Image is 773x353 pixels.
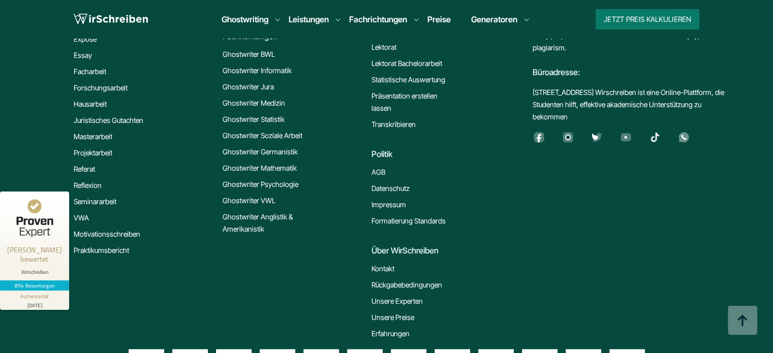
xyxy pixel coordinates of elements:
a: Seminararbeit [74,196,116,208]
a: Hausarbeit [74,98,107,110]
a: Unsere Preise [372,311,414,324]
a: Unsere Experten [372,295,423,307]
a: Transkribieren [372,118,416,131]
a: AGB [372,166,385,178]
a: Forschungsarbeit [74,82,128,94]
a: Erfahrungen [372,328,410,340]
a: Lektorat Bachelorarbeit [372,57,442,70]
a: Leistungen [289,13,329,25]
img: button top [727,306,758,336]
a: Ghostwriter Statistik [223,113,285,125]
a: Ghostwriter Medizin [223,97,285,109]
a: Reflexion [74,179,102,191]
img: instagram [562,131,574,143]
a: Exposé [74,33,97,45]
a: Generatoren [471,13,517,25]
a: Ghostwriter Anglistik & Amerikanistik [223,211,304,235]
img: twitter [591,131,603,143]
a: Masterarbeit [74,131,112,143]
a: Präsentation erstellen lassen [372,90,453,114]
a: Referat [74,163,95,175]
a: Ghostwriter Germanistik [223,146,298,158]
a: Juristisches Gutachten [74,114,143,126]
a: Projektarbeit [74,147,112,159]
a: Motivationsschreiben [74,228,140,240]
div: [STREET_ADDRESS] Wirschreiben ist eine Online-Plattform, die Studenten hilft, effektive akademisc... [533,86,736,123]
a: Impressum [372,199,406,211]
a: Facharbeit [74,66,106,78]
a: Essay [74,49,92,61]
a: Rückgabebedingungen [372,279,442,291]
a: Ghostwriter VWL [223,195,275,207]
a: Kontakt [372,263,394,275]
a: Lektorat [372,41,396,53]
a: Praktikumsbericht [74,244,129,256]
a: Fachrichtungen [349,13,407,25]
div: [DATE] [4,300,65,308]
img: logo wirschreiben [74,12,148,27]
div: Über WirSchreiben [372,244,512,256]
a: Ghostwriter Soziale Arbeit [223,130,302,142]
div: Wirschreiben [4,269,65,275]
a: Ghostwriter Jura [223,81,274,93]
img: facebook (3) [533,131,545,143]
a: Ghostwriter Informatik [223,65,292,77]
a: Ghostwriting [222,13,268,25]
a: Ghostwriter Psychologie [223,178,298,190]
a: Formatierung Standards [372,215,446,227]
a: Ghostwriter BWL [223,48,275,60]
a: Datenschutz [372,182,410,195]
button: Jetzt Preis kalkulieren [596,9,699,29]
a: Ghostwriter Mathematik [223,162,297,174]
div: Politik [372,148,512,160]
img: tiktok [648,131,661,143]
a: Statistische Auswertung [372,74,445,86]
a: VWA [74,212,89,224]
img: youtube [620,131,632,143]
div: Büroadresse: [533,54,736,86]
a: Preise [427,14,451,24]
div: Authentizität [20,293,49,300]
img: whatsapp [677,131,690,143]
